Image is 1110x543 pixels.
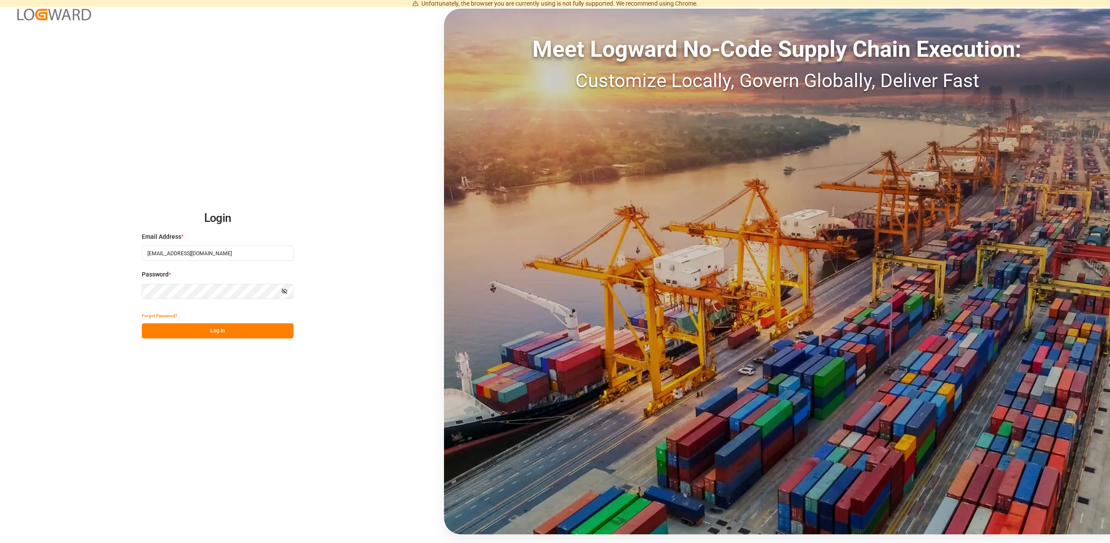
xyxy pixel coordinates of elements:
span: Email Address [142,232,181,241]
button: Forgot Password? [142,308,177,323]
h2: Login [142,205,294,232]
div: Customize Locally, Govern Globally, Deliver Fast [444,66,1110,95]
input: Enter your email [142,246,294,261]
div: Meet Logward No-Code Supply Chain Execution: [444,33,1110,66]
button: Log In [142,323,294,338]
span: Password [142,270,169,279]
img: Logward_new_orange.png [17,9,91,20]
